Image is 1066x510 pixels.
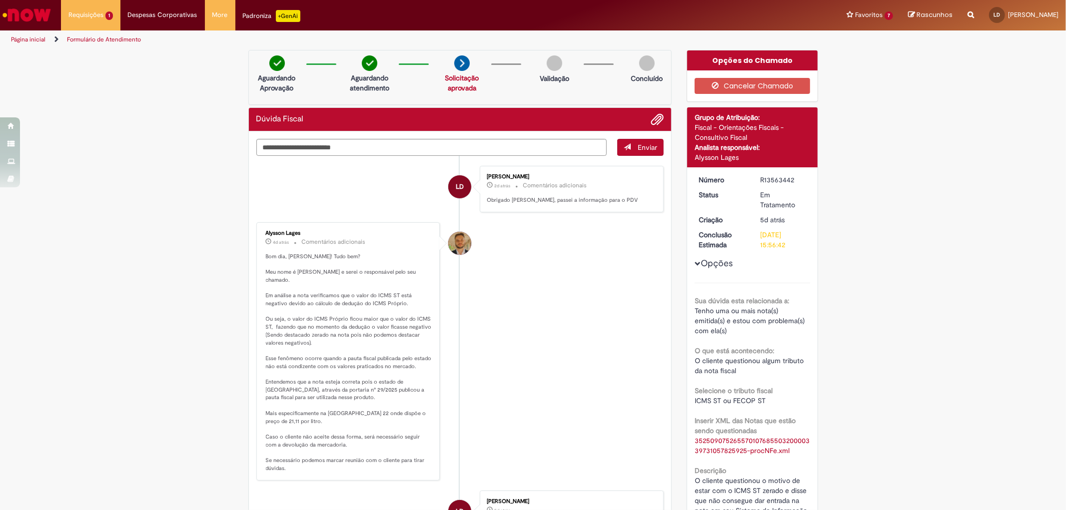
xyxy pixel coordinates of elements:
[253,73,301,93] p: Aguardando Aprovação
[695,296,789,305] b: Sua dúvida esta relacionada a:
[695,306,807,335] span: Tenho uma ou mais nota(s) emitida(s) e estou com problema(s) com ela(s)
[269,55,285,71] img: check-circle-green.png
[540,73,569,83] p: Validação
[687,50,818,70] div: Opções do Chamado
[631,73,663,83] p: Concluído
[760,230,807,250] div: [DATE] 15:56:42
[695,466,726,475] b: Descrição
[695,78,810,94] button: Cancelar Chamado
[695,416,796,435] b: Inserir XML das Notas que estão sendo questionadas
[695,112,810,122] div: Grupo de Atribuição:
[695,346,774,355] b: O que está acontecendo:
[695,386,773,395] b: Selecione o tributo fiscal
[448,175,471,198] div: Lucas Dantas
[266,230,432,236] div: Alysson Lages
[256,115,304,124] h2: Dúvida Fiscal Histórico de tíquete
[523,181,587,190] small: Comentários adicionais
[1008,10,1059,19] span: [PERSON_NAME]
[695,356,806,375] span: O cliente questionou algum tributo da nota fiscal
[760,215,785,224] time: 24/09/2025 14:56:39
[691,190,753,200] dt: Status
[487,196,653,204] p: Obrigado [PERSON_NAME], passei a informação para o PDV
[695,436,810,455] a: Download de 35250907526557010768550320000339731057825925-procNFe.xml
[695,152,810,162] div: Alysson Lages
[7,30,703,49] ul: Trilhas de página
[67,35,141,43] a: Formulário de Atendimento
[487,174,653,180] div: [PERSON_NAME]
[487,499,653,505] div: [PERSON_NAME]
[448,232,471,255] div: Alysson Lages
[691,215,753,225] dt: Criação
[68,10,103,20] span: Requisições
[276,10,300,22] p: +GenAi
[302,238,366,246] small: Comentários adicionais
[1,5,52,25] img: ServiceNow
[105,11,113,20] span: 1
[695,396,766,405] span: ICMS ST ou FECOP ST
[639,55,655,71] img: img-circle-grey.png
[691,230,753,250] dt: Conclusão Estimada
[994,11,1001,18] span: LD
[651,113,664,126] button: Adicionar anexos
[494,183,510,189] time: 27/09/2025 11:06:44
[760,215,785,224] span: 5d atrás
[638,143,657,152] span: Enviar
[456,175,464,199] span: LD
[494,183,510,189] span: 2d atrás
[273,239,289,245] time: 25/09/2025 08:54:30
[11,35,45,43] a: Página inicial
[917,10,953,19] span: Rascunhos
[760,175,807,185] div: R13563442
[212,10,228,20] span: More
[885,11,893,20] span: 7
[345,73,394,93] p: Aguardando atendimento
[855,10,883,20] span: Favoritos
[617,139,664,156] button: Enviar
[695,122,810,142] div: Fiscal - Orientações Fiscais - Consultivo Fiscal
[243,10,300,22] div: Padroniza
[128,10,197,20] span: Despesas Corporativas
[266,253,432,473] p: Bom dia, [PERSON_NAME]! Tudo bem? Meu nome é [PERSON_NAME] e serei o responsável pelo seu chamado...
[760,215,807,225] div: 24/09/2025 14:56:39
[547,55,562,71] img: img-circle-grey.png
[445,73,479,92] a: Solicitação aprovada
[454,55,470,71] img: arrow-next.png
[760,190,807,210] div: Em Tratamento
[695,142,810,152] div: Analista responsável:
[908,10,953,20] a: Rascunhos
[273,239,289,245] span: 4d atrás
[256,139,607,156] textarea: Digite sua mensagem aqui...
[691,175,753,185] dt: Número
[362,55,377,71] img: check-circle-green.png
